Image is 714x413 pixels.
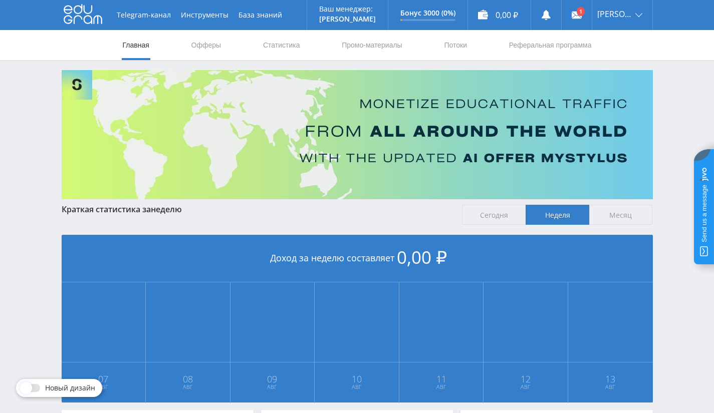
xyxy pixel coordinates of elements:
[400,375,483,383] span: 11
[231,375,314,383] span: 09
[508,30,593,60] a: Реферальная программа
[443,30,468,60] a: Потоки
[597,10,632,18] span: [PERSON_NAME]
[231,383,314,391] span: Авг
[62,205,452,214] div: Краткая статистика за
[569,383,652,391] span: Авг
[62,375,145,383] span: 07
[62,383,145,391] span: Авг
[45,384,95,392] span: Новый дизайн
[315,383,398,391] span: Авг
[122,30,150,60] a: Главная
[190,30,222,60] a: Офферы
[146,383,229,391] span: Авг
[315,375,398,383] span: 10
[569,375,652,383] span: 13
[62,235,653,282] div: Доход за неделю составляет
[146,375,229,383] span: 08
[262,30,301,60] a: Статистика
[151,204,182,215] span: неделю
[319,15,376,23] p: [PERSON_NAME]
[319,5,376,13] p: Ваш менеджер:
[484,375,567,383] span: 12
[341,30,403,60] a: Промо-материалы
[484,383,567,391] span: Авг
[400,9,455,17] p: Бонус 3000 (0%)
[462,205,526,225] span: Сегодня
[62,70,653,199] img: Banner
[589,205,653,225] span: Месяц
[400,383,483,391] span: Авг
[526,205,589,225] span: Неделя
[397,245,447,269] span: 0,00 ₽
